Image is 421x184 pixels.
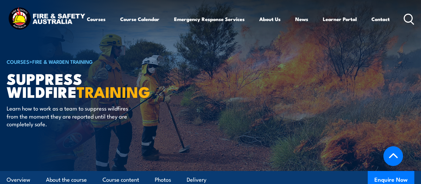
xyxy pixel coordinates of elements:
[7,72,171,98] h1: Suppress Wildfire
[7,104,128,128] p: Learn how to work as a team to suppress wildfires from the moment they are reported until they ar...
[7,58,29,65] a: COURSES
[7,57,171,65] h6: >
[323,11,357,27] a: Learner Portal
[120,11,159,27] a: Course Calendar
[371,11,390,27] a: Contact
[87,11,105,27] a: Courses
[295,11,308,27] a: News
[77,80,150,103] strong: TRAINING
[259,11,281,27] a: About Us
[174,11,245,27] a: Emergency Response Services
[32,58,93,65] a: Fire & Warden Training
